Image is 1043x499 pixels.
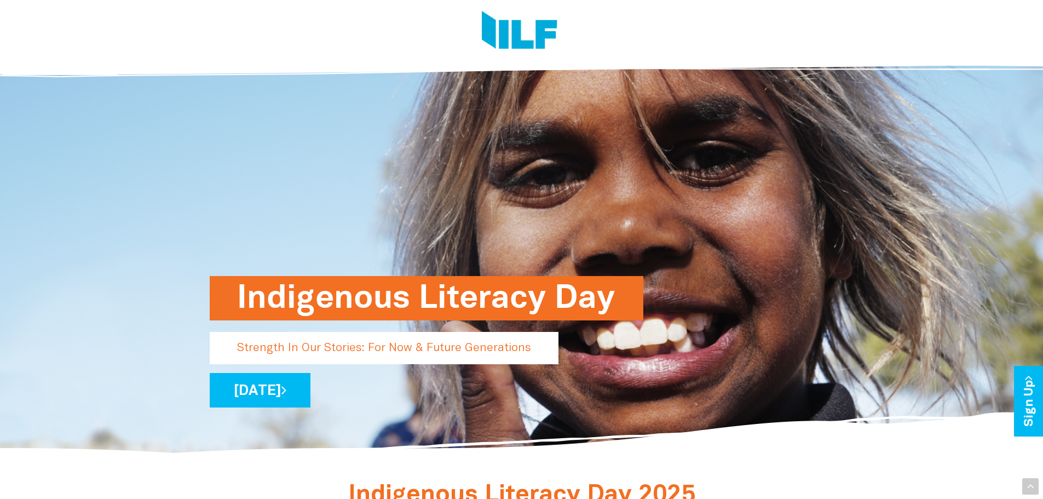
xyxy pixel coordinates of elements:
div: Scroll Back to Top [1022,478,1039,495]
a: [DATE] [210,373,310,408]
h1: Indigenous Literacy Day [237,276,616,320]
p: Strength In Our Stories: For Now & Future Generations [210,332,558,364]
img: Logo [482,11,557,52]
